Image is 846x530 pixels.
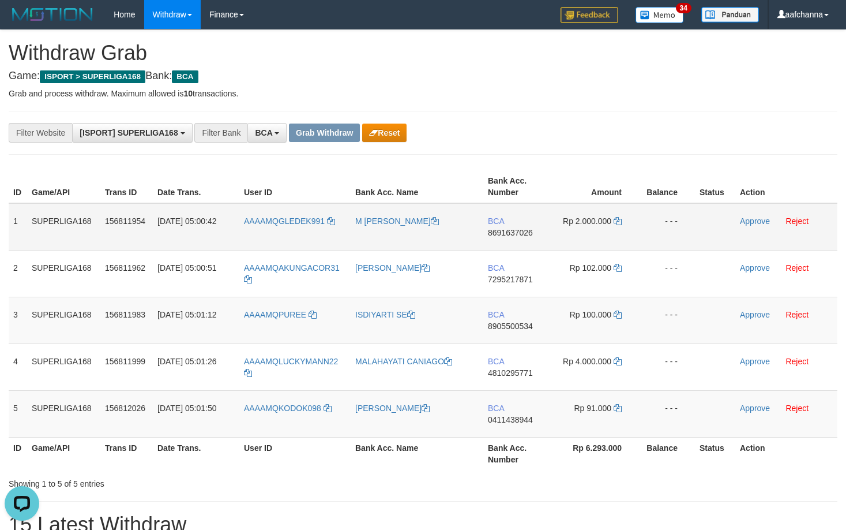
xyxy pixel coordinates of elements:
span: 156811954 [105,217,145,226]
span: Copy 7295217871 to clipboard [488,275,533,284]
a: AAAAMQGLEDEK991 [244,217,335,226]
span: Rp 2.000.000 [563,217,611,226]
span: Copy 8905500534 to clipboard [488,322,533,331]
span: 34 [676,3,691,13]
th: Trans ID [100,437,153,470]
th: Game/API [27,437,100,470]
a: Approve [740,310,770,319]
span: Copy 8691637026 to clipboard [488,228,533,237]
th: Rp 6.293.000 [554,437,639,470]
p: Grab and process withdraw. Maximum allowed is transactions. [9,88,837,99]
span: 156811983 [105,310,145,319]
a: AAAAMQKODOK098 [244,404,332,413]
img: Feedback.jpg [561,7,618,23]
a: Reject [785,310,809,319]
th: Bank Acc. Number [483,437,554,470]
td: SUPERLIGA168 [27,297,100,344]
button: Reset [362,124,407,142]
a: Approve [740,217,770,226]
span: [DATE] 05:01:50 [157,404,216,413]
span: Rp 100.000 [570,310,611,319]
button: BCA [247,123,287,143]
span: Rp 91.000 [574,404,612,413]
h4: Game: Bank: [9,70,837,82]
td: - - - [639,250,695,297]
a: Approve [740,263,770,273]
a: Approve [740,357,770,366]
img: MOTION_logo.png [9,6,96,23]
span: [DATE] 05:00:51 [157,263,216,273]
th: Action [735,437,837,470]
span: Rp 4.000.000 [563,357,611,366]
td: 1 [9,203,27,251]
span: Copy 4810295771 to clipboard [488,368,533,378]
a: AAAAMQAKUNGACOR31 [244,263,340,284]
th: User ID [239,170,351,203]
a: [PERSON_NAME] [355,404,430,413]
a: Copy 91000 to clipboard [614,404,622,413]
span: AAAAMQAKUNGACOR31 [244,263,340,273]
span: BCA [488,217,504,226]
td: - - - [639,203,695,251]
th: Date Trans. [153,437,239,470]
span: BCA [172,70,198,83]
button: Grab Withdraw [289,124,360,142]
a: Reject [785,217,809,226]
span: [DATE] 05:01:12 [157,310,216,319]
span: BCA [255,128,272,137]
th: Amount [554,170,639,203]
a: Copy 100000 to clipboard [614,310,622,319]
a: ISDIYARTI SE [355,310,415,319]
span: AAAAMQLUCKYMANN22 [244,357,338,366]
td: 2 [9,250,27,297]
td: - - - [639,297,695,344]
span: 156812026 [105,404,145,413]
span: AAAAMQPUREE [244,310,306,319]
a: Reject [785,357,809,366]
a: AAAAMQLUCKYMANN22 [244,357,338,378]
th: Action [735,170,837,203]
div: Showing 1 to 5 of 5 entries [9,473,344,490]
td: SUPERLIGA168 [27,390,100,437]
a: Copy 102000 to clipboard [614,263,622,273]
a: AAAAMQPUREE [244,310,317,319]
th: Game/API [27,170,100,203]
td: 5 [9,390,27,437]
img: Button%20Memo.svg [636,7,684,23]
span: BCA [488,357,504,366]
a: [PERSON_NAME] [355,263,430,273]
a: Copy 2000000 to clipboard [614,217,622,226]
th: Trans ID [100,170,153,203]
a: Reject [785,263,809,273]
td: SUPERLIGA168 [27,344,100,390]
span: BCA [488,310,504,319]
span: BCA [488,263,504,273]
span: AAAAMQGLEDEK991 [244,217,325,226]
span: 156811999 [105,357,145,366]
span: Rp 102.000 [570,263,611,273]
h1: Withdraw Grab [9,42,837,65]
th: Balance [639,437,695,470]
img: panduan.png [701,7,759,23]
td: - - - [639,390,695,437]
span: BCA [488,404,504,413]
span: [DATE] 05:00:42 [157,217,216,226]
span: 156811962 [105,263,145,273]
span: Copy 0411438944 to clipboard [488,415,533,424]
th: Balance [639,170,695,203]
span: [ISPORT] SUPERLIGA168 [80,128,178,137]
span: AAAAMQKODOK098 [244,404,321,413]
span: [DATE] 05:01:26 [157,357,216,366]
th: Status [695,170,735,203]
th: Status [695,437,735,470]
th: Bank Acc. Number [483,170,554,203]
a: M [PERSON_NAME] [355,217,439,226]
button: Open LiveChat chat widget [5,5,39,39]
a: Copy 4000000 to clipboard [614,357,622,366]
a: Approve [740,404,770,413]
span: ISPORT > SUPERLIGA168 [40,70,145,83]
strong: 10 [183,89,193,98]
td: SUPERLIGA168 [27,203,100,251]
th: User ID [239,437,351,470]
a: Reject [785,404,809,413]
